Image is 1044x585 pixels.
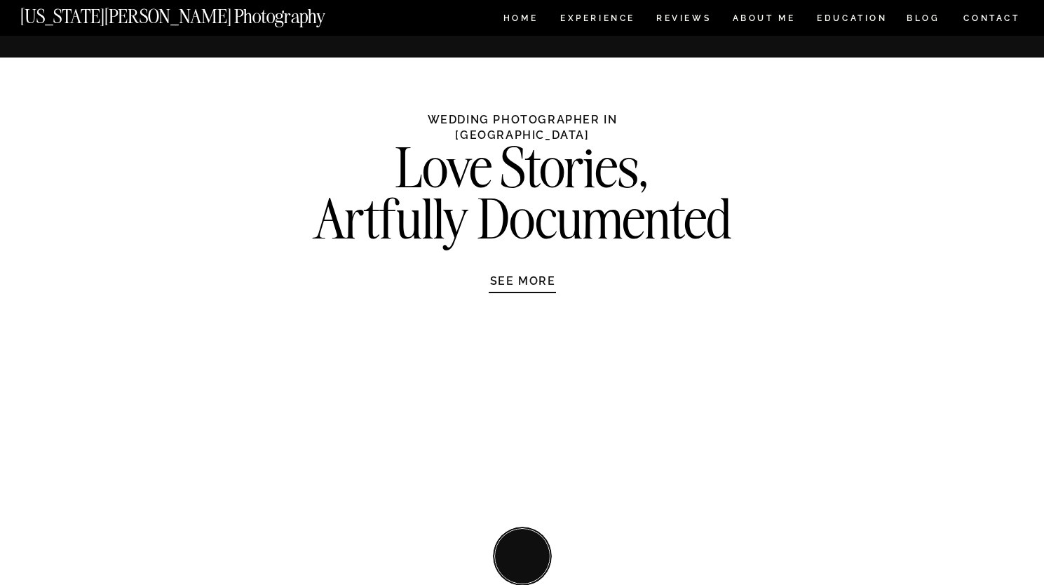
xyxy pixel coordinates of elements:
[560,14,634,26] a: Experience
[501,14,541,26] a: HOME
[907,14,940,26] a: BLOG
[456,274,590,288] a: SEE MORE
[391,112,654,140] h1: Wedding Photographer in [GEOGRAPHIC_DATA]
[732,14,796,26] a: ABOUT ME
[20,7,372,19] a: [US_STATE][PERSON_NAME] Photography
[963,11,1021,26] a: CONTACT
[815,14,889,26] a: EDUCATION
[656,14,709,26] a: REVIEWS
[278,142,768,169] h2: Love Stories, Artfully Documented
